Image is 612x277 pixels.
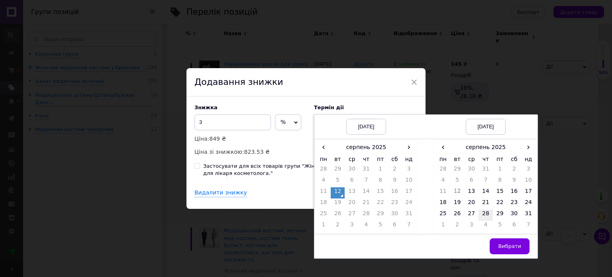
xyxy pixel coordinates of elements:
[507,210,522,221] td: 30
[331,176,345,187] td: 5
[194,104,218,110] span: Знижка
[316,165,331,176] td: 28
[359,210,373,221] td: 28
[373,221,388,232] td: 5
[402,187,416,198] td: 17
[479,198,493,210] td: 21
[331,210,345,221] td: 26
[521,198,535,210] td: 24
[436,210,450,221] td: 25
[521,165,535,176] td: 3
[402,221,416,232] td: 7
[436,153,450,165] th: пн
[521,221,535,232] td: 7
[388,176,402,187] td: 9
[450,165,465,176] td: 29
[345,176,359,187] td: 6
[466,119,506,135] div: [DATE]
[507,198,522,210] td: 23
[209,136,226,142] span: 849 ₴
[345,165,359,176] td: 30
[493,176,507,187] td: 8
[331,198,345,210] td: 19
[493,198,507,210] td: 22
[521,141,535,153] span: ›
[464,187,479,198] td: 13
[346,119,386,135] div: [DATE]
[373,198,388,210] td: 22
[450,221,465,232] td: 2
[507,187,522,198] td: 16
[345,187,359,198] td: 13
[410,75,418,89] span: ×
[359,198,373,210] td: 21
[507,153,522,165] th: сб
[373,187,388,198] td: 15
[194,147,306,156] p: Ціна зі знижкою:
[316,153,331,165] th: пн
[359,221,373,232] td: 4
[493,221,507,232] td: 5
[388,153,402,165] th: сб
[373,153,388,165] th: пт
[316,210,331,221] td: 25
[464,153,479,165] th: ср
[493,187,507,198] td: 15
[373,176,388,187] td: 8
[498,243,521,249] span: Вибрати
[450,153,465,165] th: вт
[331,187,345,198] td: 12
[194,134,306,143] p: Ціна:
[521,153,535,165] th: нд
[464,210,479,221] td: 27
[507,176,522,187] td: 9
[493,210,507,221] td: 29
[359,165,373,176] td: 31
[493,165,507,176] td: 1
[450,176,465,187] td: 5
[331,141,402,153] th: серпень 2025
[464,198,479,210] td: 20
[388,198,402,210] td: 23
[402,141,416,153] span: ›
[450,187,465,198] td: 12
[464,221,479,232] td: 3
[331,221,345,232] td: 2
[359,176,373,187] td: 7
[479,187,493,198] td: 14
[450,210,465,221] td: 26
[345,210,359,221] td: 27
[479,153,493,165] th: чт
[479,165,493,176] td: 31
[194,77,283,87] span: Додавання знижки
[388,221,402,232] td: 6
[388,187,402,198] td: 16
[316,198,331,210] td: 18
[203,163,418,177] div: Застосувати для всіх товарів групи "Жіночий медичний костюм з брюками для лікаря косметолога."
[402,176,416,187] td: 10
[479,176,493,187] td: 7
[345,153,359,165] th: ср
[359,187,373,198] td: 14
[345,221,359,232] td: 3
[194,189,247,197] div: Видалити знижку
[450,198,465,210] td: 19
[436,176,450,187] td: 4
[436,165,450,176] td: 28
[316,176,331,187] td: 4
[493,153,507,165] th: пт
[507,165,522,176] td: 2
[388,210,402,221] td: 30
[479,221,493,232] td: 4
[244,149,270,155] span: 823.53 ₴
[464,165,479,176] td: 30
[316,187,331,198] td: 11
[388,165,402,176] td: 2
[479,210,493,221] td: 28
[436,221,450,232] td: 1
[359,153,373,165] th: чт
[436,141,450,153] span: ‹
[464,176,479,187] td: 6
[490,238,530,254] button: Вибрати
[316,141,331,153] span: ‹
